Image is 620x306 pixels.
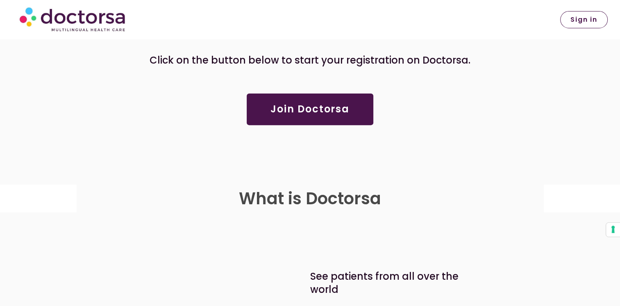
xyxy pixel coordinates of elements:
h2: What is Doctorsa [81,189,540,208]
a: Join Doctorsa [247,94,373,125]
h4: Click on the button below to start your registration on Doctorsa. [81,55,540,66]
p: See patients from all over the world [310,270,461,296]
a: Sign in [560,11,608,28]
button: Your consent preferences for tracking technologies [606,223,620,237]
span: Join Doctorsa [270,104,349,114]
span: Sign in [570,16,597,23]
